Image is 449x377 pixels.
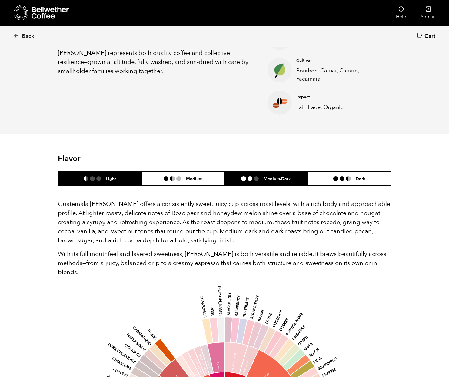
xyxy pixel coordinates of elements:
a: Cart [417,32,437,41]
h4: Cultivar [296,58,380,64]
h6: Light [106,176,116,181]
h4: Impact [296,94,380,100]
p: Guatemala [PERSON_NAME] offers a consistently sweet, juicy cup across roast levels, with a rich b... [58,200,391,245]
h6: Dark [356,176,365,181]
p: With its full mouthfeel and layered sweetness, [PERSON_NAME] is both versatile and reliable. It b... [58,250,391,277]
span: Back [22,33,34,40]
h6: Medium-Dark [264,176,291,181]
span: Cart [424,33,435,40]
h2: Flavor [58,154,169,164]
h6: Medium [186,176,202,181]
p: Fair Trade, Organic [296,103,380,111]
p: Bourbon, Catuai, Caturra, Pacamara [296,67,380,83]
